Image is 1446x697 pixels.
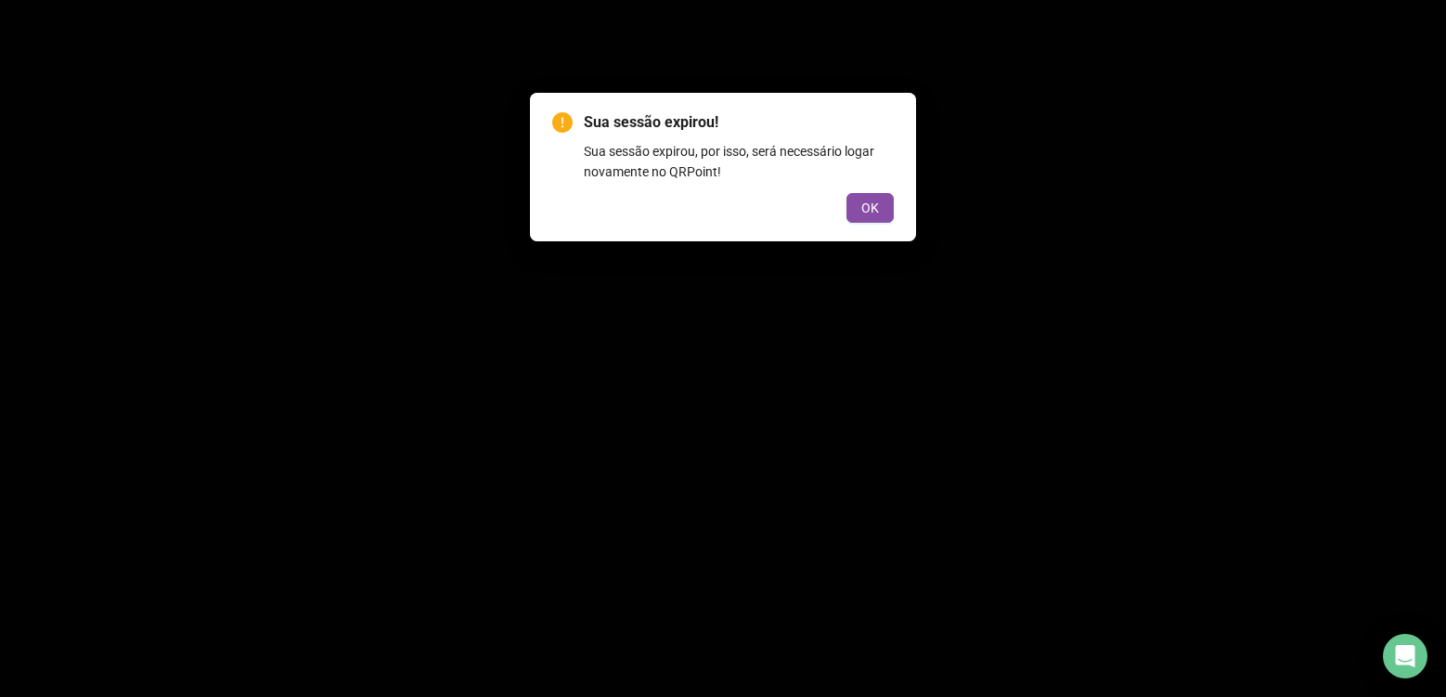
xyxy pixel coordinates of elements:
[861,198,879,218] span: OK
[584,141,894,182] div: Sua sessão expirou, por isso, será necessário logar novamente no QRPoint!
[1383,634,1427,678] div: Open Intercom Messenger
[584,113,718,131] span: Sua sessão expirou!
[846,193,894,223] button: OK
[552,112,573,133] span: exclamation-circle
